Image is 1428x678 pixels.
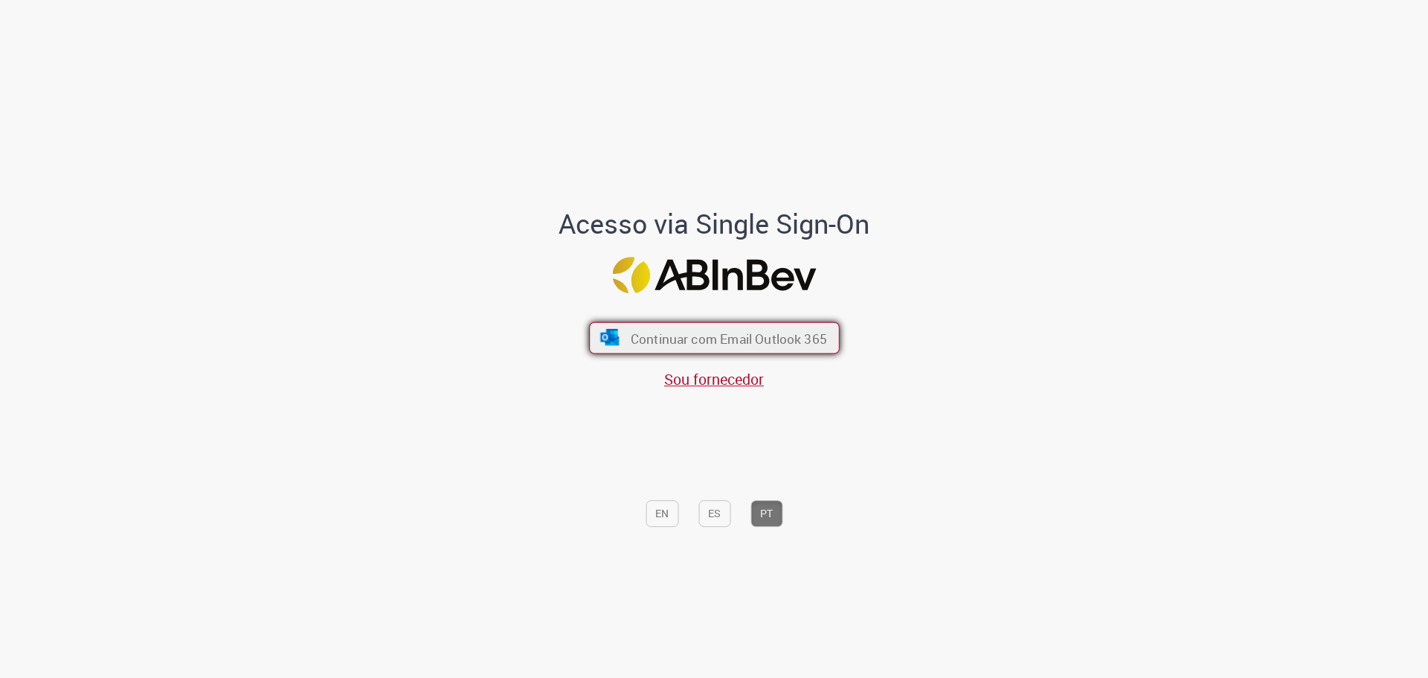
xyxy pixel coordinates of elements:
[559,205,869,241] font: Acesso via Single Sign-On
[630,330,826,347] font: Continuar com Email Outlook 365
[655,507,669,521] font: EN
[708,507,721,521] font: ES
[589,322,840,354] button: ícone Azure/Microsoft 360 Continuar com Email Outlook 365
[698,500,730,527] button: ES
[664,369,764,389] a: Sou fornecedor
[760,507,773,521] font: PT
[612,257,816,293] img: Logotipo da ABInBev
[646,500,678,527] button: EN
[599,329,620,345] img: ícone Azure/Microsoft 360
[750,500,782,527] button: PT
